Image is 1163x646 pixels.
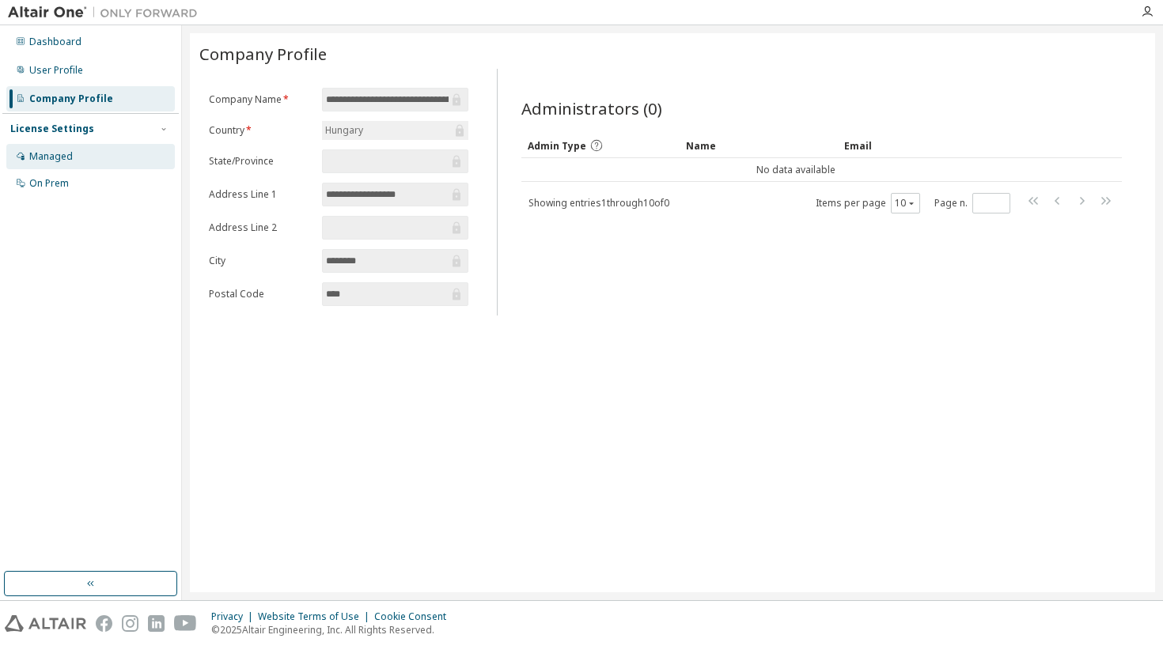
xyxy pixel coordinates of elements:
[211,623,456,637] p: © 2025 Altair Engineering, Inc. All Rights Reserved.
[148,615,165,632] img: linkedin.svg
[29,36,81,48] div: Dashboard
[322,121,468,140] div: Hungary
[209,124,313,137] label: Country
[8,5,206,21] img: Altair One
[521,97,662,119] span: Administrators (0)
[816,193,920,213] span: Items per page
[521,158,1072,182] td: No data available
[29,64,83,77] div: User Profile
[29,177,69,190] div: On Prem
[209,255,313,267] label: City
[209,288,313,300] label: Postal Code
[209,188,313,201] label: Address Line 1
[29,150,73,163] div: Managed
[122,615,138,632] img: instagram.svg
[528,139,586,153] span: Admin Type
[528,196,669,210] span: Showing entries 1 through 10 of 0
[5,615,86,632] img: altair_logo.svg
[209,93,313,106] label: Company Name
[10,123,94,135] div: License Settings
[211,610,258,623] div: Privacy
[29,93,113,105] div: Company Profile
[895,197,916,210] button: 10
[844,133,987,158] div: Email
[258,610,374,623] div: Website Terms of Use
[96,615,112,632] img: facebook.svg
[374,610,456,623] div: Cookie Consent
[934,193,1010,213] span: Page n.
[209,155,313,168] label: State/Province
[174,615,197,632] img: youtube.svg
[323,122,366,139] div: Hungary
[209,221,313,234] label: Address Line 2
[686,133,832,158] div: Name
[199,43,327,65] span: Company Profile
